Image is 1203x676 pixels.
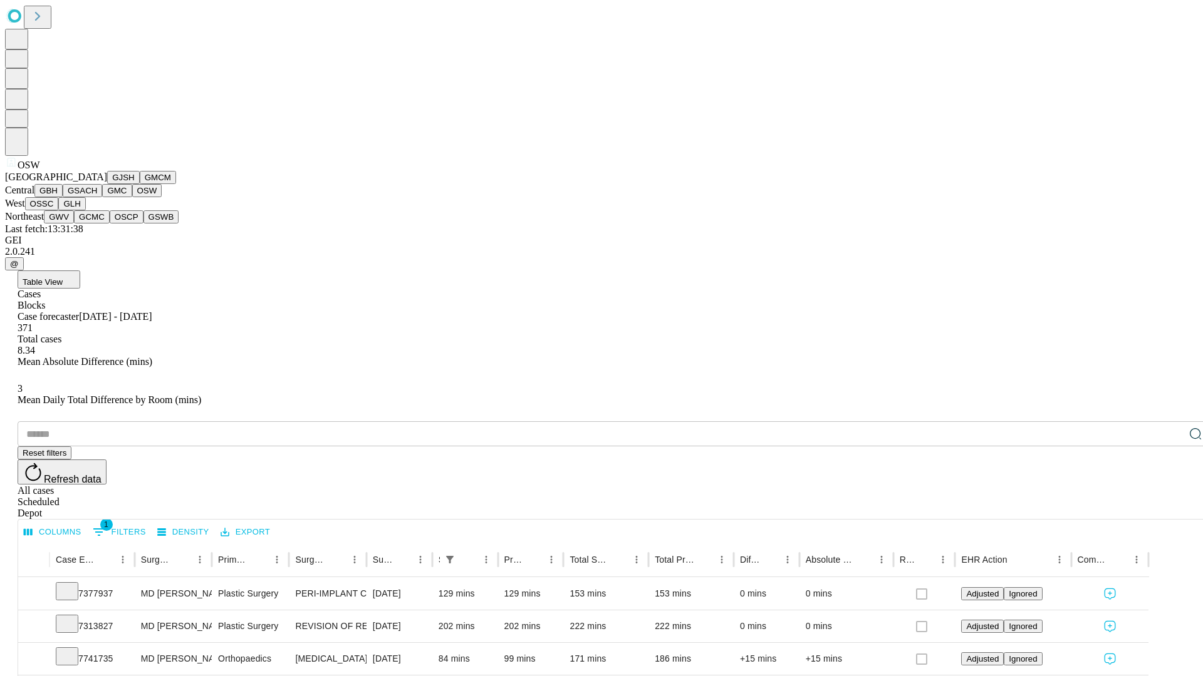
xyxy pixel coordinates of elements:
[917,551,934,568] button: Sort
[5,172,107,182] span: [GEOGRAPHIC_DATA]
[63,184,102,197] button: GSACH
[655,555,694,565] div: Total Predicted Duration
[18,334,61,344] span: Total cases
[441,551,459,568] button: Show filters
[1009,654,1037,663] span: Ignored
[96,551,114,568] button: Sort
[373,555,393,565] div: Surgery Date
[140,171,176,184] button: GMCM
[295,643,360,675] div: [MEDICAL_DATA] DIAGNOSTIC
[570,578,642,610] div: 153 mins
[5,257,24,270] button: @
[34,184,63,197] button: GBH
[18,311,79,322] span: Case forecaster
[504,578,558,610] div: 129 mins
[18,160,40,170] span: OSW
[439,643,492,675] div: 84 mins
[1004,652,1042,665] button: Ignored
[18,270,80,289] button: Table View
[5,223,83,234] span: Last fetch: 13:31:38
[504,610,558,642] div: 202 mins
[961,652,1004,665] button: Adjusted
[1009,589,1037,598] span: Ignored
[141,555,172,565] div: Surgeon Name
[966,654,999,663] span: Adjusted
[295,578,360,610] div: PERI-IMPLANT CAPSULECTOMY, BREAST, COMPLETE, INCLUDING REMOVAL OF ALL INTRACAPSULAR CONTENTS
[110,210,143,223] button: OSCP
[141,610,206,642] div: MD [PERSON_NAME] [PERSON_NAME] Md
[761,551,779,568] button: Sort
[695,551,713,568] button: Sort
[873,551,890,568] button: Menu
[5,211,44,222] span: Northeast
[713,551,731,568] button: Menu
[10,259,19,269] span: @
[477,551,495,568] button: Menu
[740,610,793,642] div: 0 mins
[174,551,191,568] button: Sort
[570,610,642,642] div: 222 mins
[610,551,628,568] button: Sort
[806,643,887,675] div: +15 mins
[412,551,429,568] button: Menu
[5,235,1198,246] div: GEI
[328,551,346,568] button: Sort
[217,523,273,542] button: Export
[1004,587,1042,600] button: Ignored
[56,555,95,565] div: Case Epic Id
[460,551,477,568] button: Sort
[779,551,796,568] button: Menu
[373,578,426,610] div: [DATE]
[373,643,426,675] div: [DATE]
[24,648,43,670] button: Expand
[525,551,543,568] button: Sort
[18,322,33,333] span: 371
[966,622,999,631] span: Adjusted
[44,210,74,223] button: GWV
[218,578,283,610] div: Plastic Surgery
[961,587,1004,600] button: Adjusted
[58,197,85,210] button: GLH
[56,610,128,642] div: 7313827
[439,610,492,642] div: 202 mins
[18,356,152,367] span: Mean Absolute Difference (mins)
[143,210,179,223] button: GSWB
[628,551,645,568] button: Menu
[295,610,360,642] div: REVISION OF RECONSTRUCTED BREAST
[966,589,999,598] span: Adjusted
[23,448,66,458] span: Reset filters
[191,551,209,568] button: Menu
[1128,551,1145,568] button: Menu
[1078,555,1109,565] div: Comments
[154,523,212,542] button: Density
[5,246,1198,257] div: 2.0.241
[1051,551,1068,568] button: Menu
[18,383,23,394] span: 3
[18,345,35,356] span: 8.34
[1009,622,1037,631] span: Ignored
[114,551,132,568] button: Menu
[90,522,149,542] button: Show filters
[806,610,887,642] div: 0 mins
[18,446,71,459] button: Reset filters
[570,555,609,565] div: Total Scheduled Duration
[56,578,128,610] div: 7377937
[107,171,140,184] button: GJSH
[79,311,152,322] span: [DATE] - [DATE]
[74,210,110,223] button: GCMC
[18,394,201,405] span: Mean Daily Total Difference by Room (mins)
[25,197,59,210] button: OSSC
[543,551,560,568] button: Menu
[740,578,793,610] div: 0 mins
[806,555,854,565] div: Absolute Difference
[439,555,440,565] div: Scheduled In Room Duration
[655,643,727,675] div: 186 mins
[961,620,1004,633] button: Adjusted
[141,578,206,610] div: MD [PERSON_NAME] [PERSON_NAME] Md
[295,555,326,565] div: Surgery Name
[24,616,43,638] button: Expand
[23,277,63,287] span: Table View
[56,643,128,675] div: 7741735
[1009,551,1026,568] button: Sort
[5,198,25,208] span: West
